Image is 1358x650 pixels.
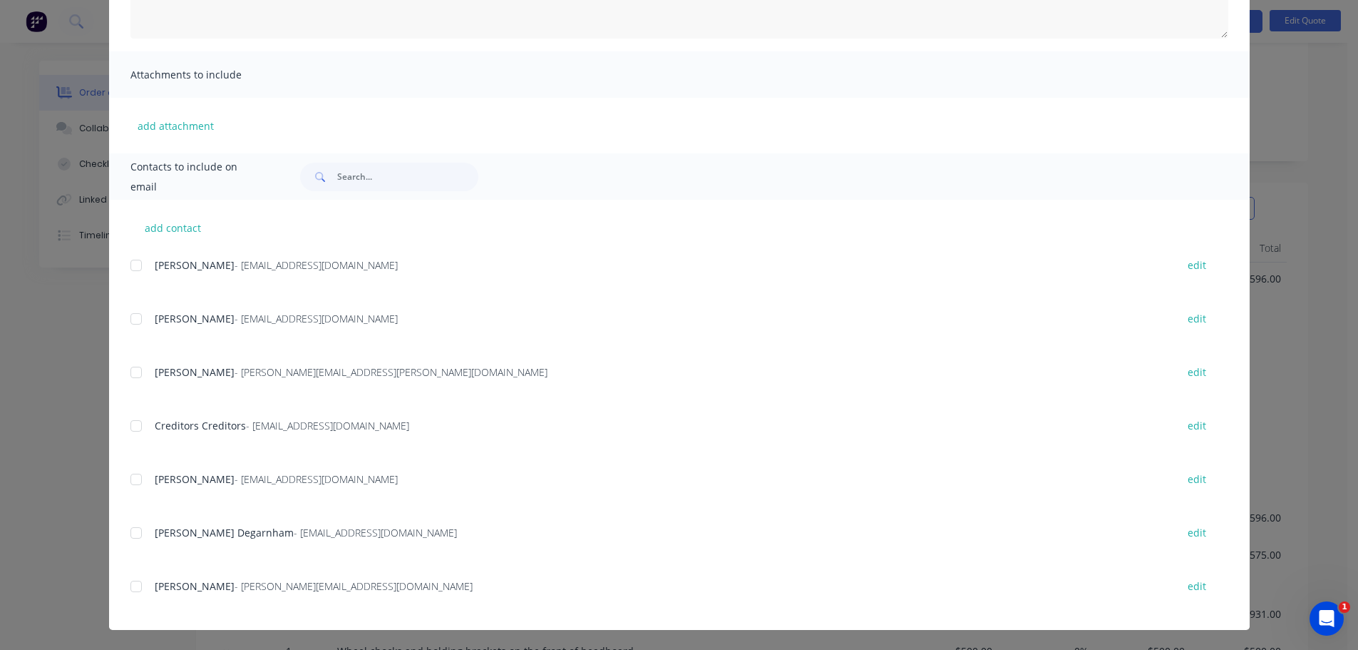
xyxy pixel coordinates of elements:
[155,526,294,539] span: [PERSON_NAME] Degarnham
[337,163,478,191] input: Search...
[127,118,262,132] div: Hi Sorry I had to take a call
[1179,523,1215,542] button: edit
[45,467,56,479] button: Gif picker
[23,5,222,89] div: If so, as long as the quote is still in Quote status and no changes have been made to it in your ...
[69,18,98,32] p: Active
[11,283,274,315] div: Leanne says…
[155,472,235,486] span: [PERSON_NAME]
[205,370,262,385] div: never mind
[63,150,262,205] div: There is only a quote button and no edit quote option. this quote has been emailed and now the cu...
[1179,577,1215,596] button: edit
[1179,469,1215,489] button: edit
[1339,601,1350,613] span: 1
[12,437,273,462] textarea: Message…
[1179,416,1215,435] button: edit
[41,8,63,31] img: Profile image for Maricar
[11,404,130,435] div: Glad you found it :)Maricar • 3m ago
[155,312,235,325] span: [PERSON_NAME]
[11,362,274,405] div: Leanne says…
[294,526,457,539] span: - [EMAIL_ADDRESS][DOMAIN_NAME]
[11,315,274,361] div: Leanne says…
[23,235,222,263] div: No worries! Let me take a look at this quote. Which order # is it?
[235,579,473,593] span: - [PERSON_NAME][EMAIL_ADDRESS][DOMAIN_NAME]
[68,467,79,479] button: Upload attachment
[225,283,274,314] div: 3009
[155,419,246,432] span: Creditors Creditors
[235,365,547,379] span: - [PERSON_NAME][EMAIL_ADDRESS][PERSON_NAME][DOMAIN_NAME]
[130,115,221,136] button: add attachment
[1179,362,1215,382] button: edit
[11,226,274,283] div: Maricar says…
[115,109,274,141] div: Hi Sorry I had to take a call
[235,312,398,325] span: - [EMAIL_ADDRESS][DOMAIN_NAME]
[155,579,235,593] span: [PERSON_NAME]
[194,362,274,393] div: never mind
[22,467,34,479] button: Emoji picker
[235,258,398,272] span: - [EMAIL_ADDRESS][DOMAIN_NAME]
[63,323,262,351] div: oh habg on i see it now it had a banner over it
[130,217,216,238] button: add contact
[9,6,36,33] button: go back
[11,109,274,142] div: Leanne says…
[51,315,274,360] div: oh habg on i see it now it had a banner over it
[11,226,234,271] div: No worries! Let me take a look at this quote. Which order # is it?
[246,419,409,432] span: - [EMAIL_ADDRESS][DOMAIN_NAME]
[11,141,274,225] div: Leanne says…
[69,7,112,18] h1: Maricar
[1310,601,1344,636] iframe: Intercom live chat
[1179,255,1215,275] button: edit
[155,365,235,379] span: [PERSON_NAME]
[23,412,119,427] div: Glad you found it :)
[11,404,274,467] div: Maricar says…
[130,157,265,197] span: Contacts to include on email
[130,65,287,85] span: Attachments to include
[155,258,235,272] span: [PERSON_NAME]
[235,472,398,486] span: - [EMAIL_ADDRESS][DOMAIN_NAME]
[237,291,262,305] div: 3009
[249,6,276,33] button: Home
[245,462,267,484] button: Send a message…
[1179,309,1215,328] button: edit
[51,141,274,214] div: There is only a quote button and no edit quote option. this quote has been emailed and now the cu...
